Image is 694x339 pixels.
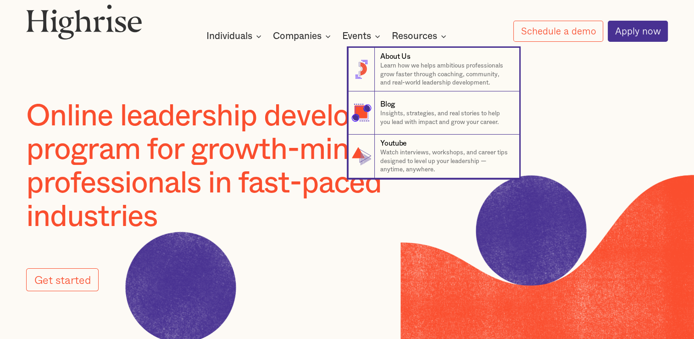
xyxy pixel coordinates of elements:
[72,30,622,178] nav: Resources
[26,4,142,39] img: Highrise logo
[348,135,519,178] a: YoutubeWatch interviews, workshops, and career tips designed to level up your leadership — anytim...
[26,100,494,233] h1: Online leadership development program for growth-minded professionals in fast-paced industries
[380,148,511,174] p: Watch interviews, workshops, and career tips designed to level up your leadership — anytime, anyw...
[513,21,603,42] a: Schedule a demo
[380,138,407,149] div: Youtube
[380,109,511,126] p: Insights, strategies, and real stories to help you lead with impact and grow your career.
[348,48,519,91] a: About UsLearn how we helps ambitious professionals grow faster through coaching, community, and r...
[380,99,395,110] div: Blog
[380,62,511,87] p: Learn how we helps ambitious professionals grow faster through coaching, community, and real-worl...
[380,51,410,62] div: About Us
[26,268,99,291] a: Get started
[608,21,668,42] a: Apply now
[348,91,519,135] a: BlogInsights, strategies, and real stories to help you lead with impact and grow your career.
